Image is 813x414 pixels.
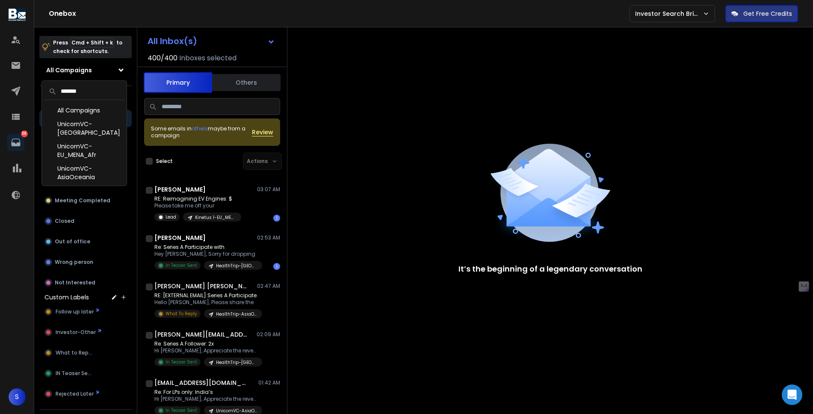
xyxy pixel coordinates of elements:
p: Meeting Completed [55,197,110,204]
p: Re: For LPs only: India’s [154,389,257,396]
p: Lead [166,214,176,220]
h1: [PERSON_NAME] [PERSON_NAME] [154,282,248,290]
p: Hello [PERSON_NAME], Please share the [154,299,257,306]
div: UnicornVC-[GEOGRAPHIC_DATA] [44,117,125,139]
span: Follow up later [56,308,94,315]
p: Wrong person [55,259,93,266]
p: Please take me off your [154,202,241,209]
div: Some emails in maybe from a campaign [151,125,252,139]
span: IN Teaser Sent [56,370,93,377]
div: All Campaigns [44,103,125,117]
label: Select [156,158,173,165]
p: Kinetus 1-EU_MENA_Afr [195,214,236,221]
p: RE: [EXTERNAL EMAIL]:Series A Participate [154,292,257,299]
p: UnicornVC-AsiaOceania [216,408,257,414]
p: 02:47 AM [257,283,280,290]
p: 01:42 AM [258,379,280,386]
span: Cmd + Shift + k [70,38,114,47]
p: Closed [55,218,74,225]
p: In Teaser Sent [166,262,197,269]
div: Open Intercom Messenger [782,384,802,405]
p: Not Interested [55,279,95,286]
p: HealthTrip-[GEOGRAPHIC_DATA] [216,359,257,366]
h3: Filters [39,93,132,105]
span: S [9,388,26,405]
div: UnicornVC-AsiaOceania [44,162,125,184]
div: 1 [273,215,280,222]
p: HealthTrip-AsiaOceania 3 [216,311,257,317]
div: UnicornVC-EU_MENA_Afr [44,139,125,162]
h1: All Inbox(s) [148,37,197,45]
h1: [PERSON_NAME][EMAIL_ADDRESS][DOMAIN_NAME] [154,330,248,339]
span: others [192,125,208,132]
p: Press to check for shortcuts. [53,38,122,56]
p: Hi [PERSON_NAME], Appreciate the revert. Sure! the [154,347,257,354]
p: What To Reply [166,310,197,317]
p: 02:53 AM [257,234,280,241]
p: Hey [PERSON_NAME], Sorry for dropping [154,251,257,257]
p: It’s the beginning of a legendary conversation [458,263,642,275]
h1: Onebox [49,9,630,19]
p: Investor Search Brillwood [635,9,703,18]
p: Re: Series A Follower: 2x [154,340,257,347]
p: 03:07 AM [257,186,280,193]
h1: [PERSON_NAME] [154,185,206,194]
div: 1 [273,263,280,270]
button: Others [212,73,281,92]
span: Investor-Other [56,329,96,336]
h1: [EMAIL_ADDRESS][DOMAIN_NAME] [154,379,248,387]
h1: All Campaigns [46,66,92,74]
p: 58 [21,130,28,137]
p: 02:09 AM [257,331,280,338]
p: Out of office [55,238,90,245]
img: logo [9,9,26,21]
span: What to Reply [56,349,92,356]
p: Get Free Credits [743,9,792,18]
span: Rejected Later [56,390,94,397]
p: Hi [PERSON_NAME], Appreciate the revert. Sure! Please [154,396,257,402]
p: Re: Series A Participate with [154,244,257,251]
h3: Inboxes selected [179,53,237,63]
p: RE: Reimagining EV Engines: $ [154,195,241,202]
p: HealthTrip-[GEOGRAPHIC_DATA] [216,263,257,269]
button: Primary [144,72,212,93]
p: In Teaser Sent [166,407,197,414]
span: 400 / 400 [148,53,177,63]
span: Review [252,128,273,136]
h1: [PERSON_NAME] [154,234,206,242]
h3: Custom Labels [44,293,89,302]
p: In Teaser Sent [166,359,197,365]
